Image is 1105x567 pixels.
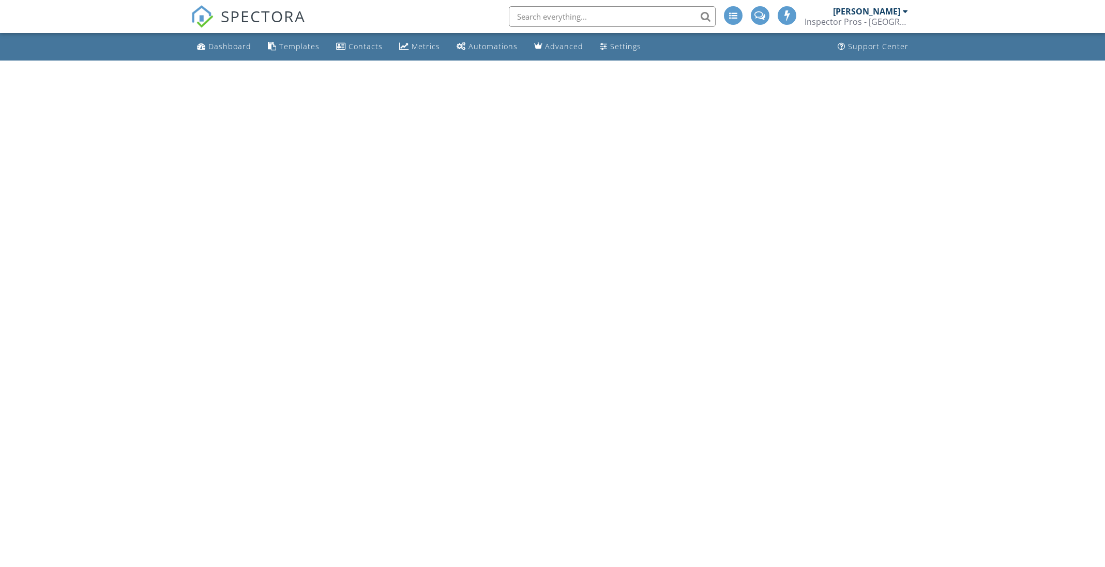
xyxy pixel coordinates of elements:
input: Search everything... [509,6,716,27]
a: Settings [596,37,645,56]
img: The Best Home Inspection Software - Spectora [191,5,214,28]
a: Templates [264,37,324,56]
div: Templates [279,41,320,51]
a: Metrics [395,37,444,56]
div: Settings [610,41,641,51]
span: SPECTORA [221,5,306,27]
a: Dashboard [193,37,255,56]
div: [PERSON_NAME] [833,6,900,17]
div: Contacts [349,41,383,51]
a: Advanced [530,37,587,56]
a: Automations (Advanced) [452,37,522,56]
div: Dashboard [208,41,251,51]
div: Metrics [412,41,440,51]
div: Automations [468,41,518,51]
a: Support Center [834,37,913,56]
div: Support Center [848,41,909,51]
div: Advanced [545,41,583,51]
div: Inspector Pros - TX [805,17,908,27]
a: Contacts [332,37,387,56]
a: SPECTORA [191,14,306,36]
